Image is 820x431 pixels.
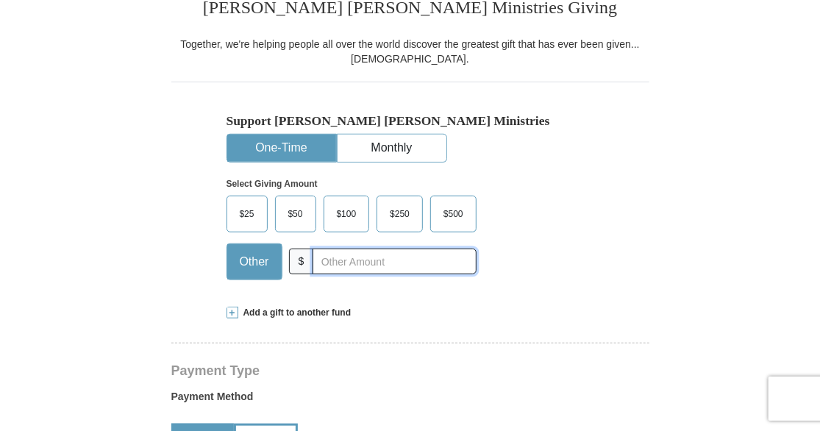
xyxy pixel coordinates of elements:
span: Add a gift to another fund [238,307,352,319]
label: Payment Method [171,389,649,411]
strong: Select Giving Amount [227,179,318,189]
div: Together, we're helping people all over the world discover the greatest gift that has ever been g... [171,37,649,66]
span: $ [289,249,314,274]
input: Other Amount [313,249,476,274]
h5: Support [PERSON_NAME] [PERSON_NAME] Ministries [227,113,594,129]
h4: Payment Type [171,365,649,377]
button: One-Time [227,135,336,162]
button: Monthly [338,135,446,162]
span: $25 [232,203,262,225]
span: $50 [281,203,310,225]
span: $500 [436,203,471,225]
span: $100 [329,203,364,225]
span: Other [232,251,277,273]
span: $250 [382,203,417,225]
